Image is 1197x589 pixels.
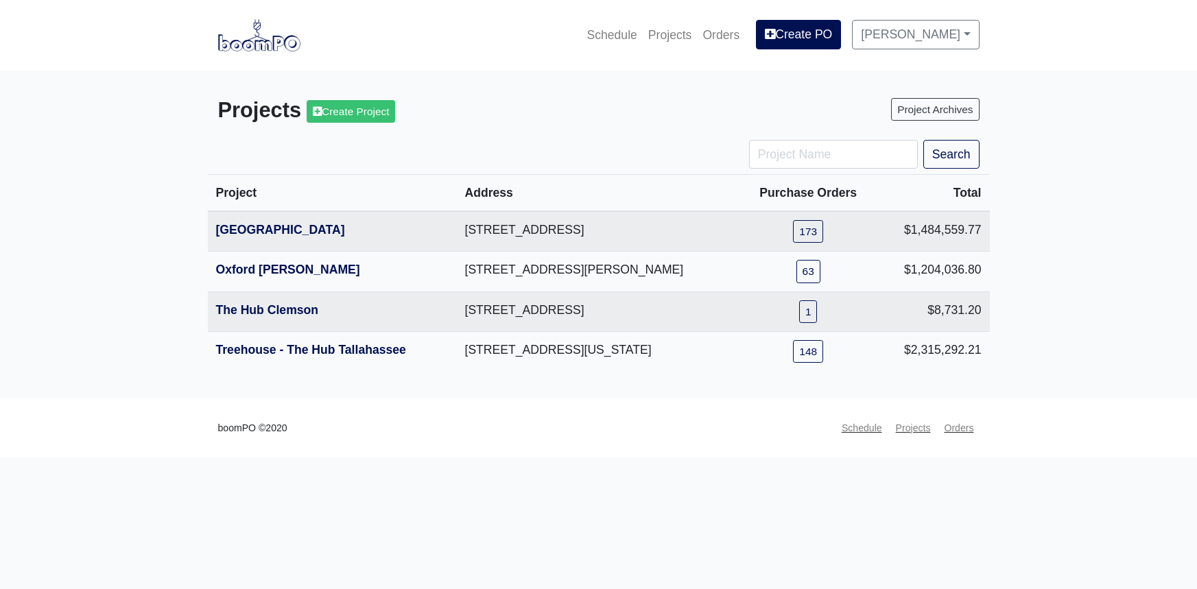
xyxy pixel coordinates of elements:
[218,98,589,123] h3: Projects
[891,98,979,121] a: Project Archives
[457,291,740,331] td: [STREET_ADDRESS]
[877,331,989,371] td: $2,315,292.21
[739,175,877,212] th: Purchase Orders
[877,252,989,291] td: $1,204,036.80
[216,303,319,317] a: The Hub Clemson
[216,223,345,237] a: [GEOGRAPHIC_DATA]
[938,415,979,442] a: Orders
[890,415,936,442] a: Projects
[799,300,818,323] a: 1
[923,140,980,169] button: Search
[218,420,287,436] small: boomPO ©2020
[218,19,300,51] img: boomPO
[457,331,740,371] td: [STREET_ADDRESS][US_STATE]
[793,340,823,363] a: 148
[836,415,888,442] a: Schedule
[793,220,823,243] a: 173
[877,175,989,212] th: Total
[796,260,820,283] a: 63
[457,252,740,291] td: [STREET_ADDRESS][PERSON_NAME]
[457,175,740,212] th: Address
[457,211,740,252] td: [STREET_ADDRESS]
[208,175,457,212] th: Project
[852,20,979,49] a: [PERSON_NAME]
[697,20,745,50] a: Orders
[216,343,406,357] a: Treehouse - The Hub Tallahassee
[877,291,989,331] td: $8,731.20
[756,20,841,49] a: Create PO
[307,100,395,123] a: Create Project
[749,140,918,169] input: Project Name
[581,20,642,50] a: Schedule
[216,263,360,276] a: Oxford [PERSON_NAME]
[877,211,989,252] td: $1,484,559.77
[643,20,698,50] a: Projects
